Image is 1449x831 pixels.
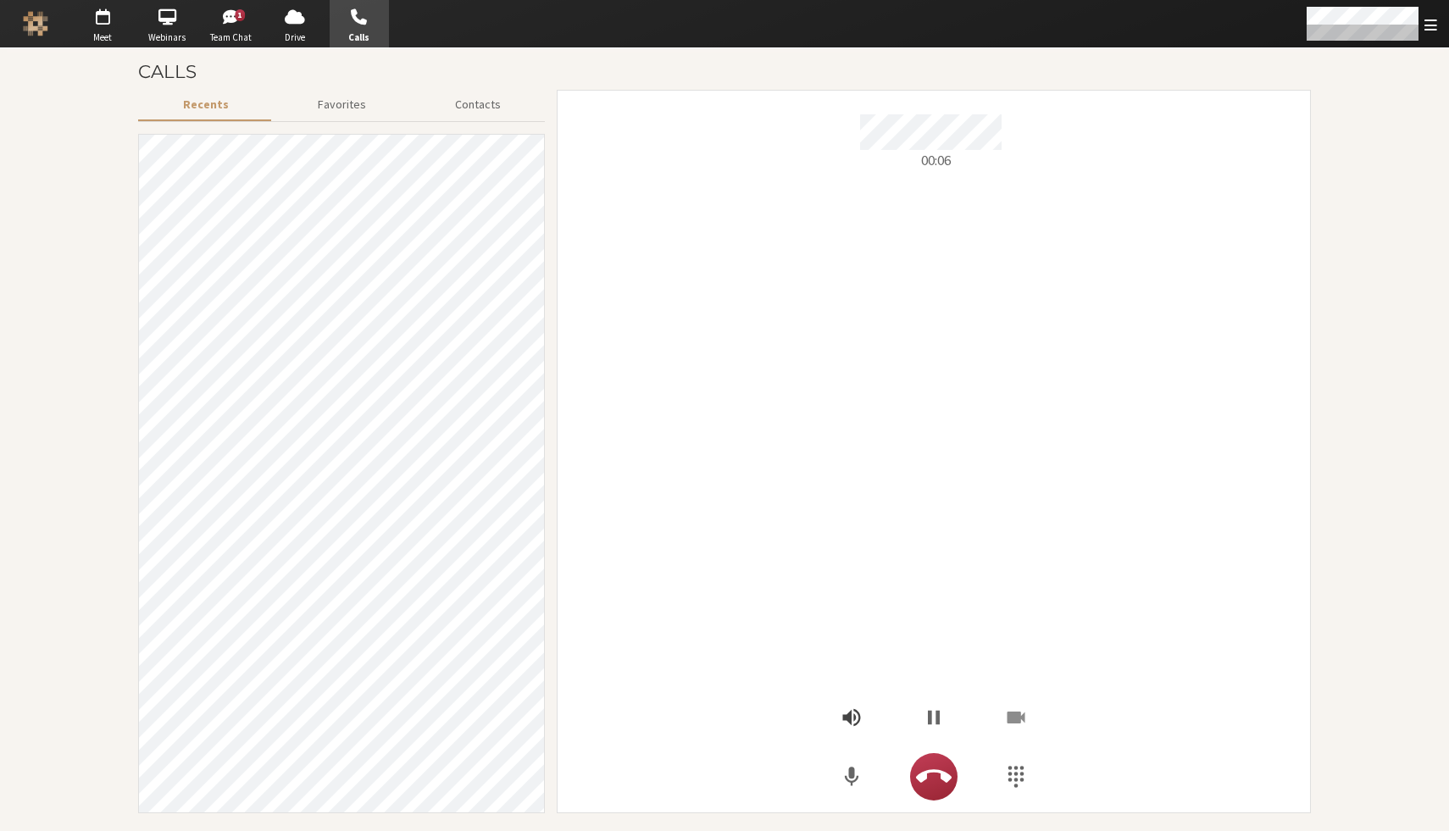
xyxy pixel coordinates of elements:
img: Iotum [23,11,48,36]
div: 1 [235,9,246,21]
span: Drive [265,30,325,45]
button: Show Dialpad [992,753,1040,801]
span: Webinars [137,30,197,45]
span: Caller ID +14164193234 [860,114,1002,150]
iframe: Chat [1407,787,1436,819]
button: Contacts [410,90,545,119]
button: Recents [138,90,273,119]
button: Favorites [273,90,410,119]
span: 00:06 [921,150,951,171]
span: Calls [330,30,389,45]
span: Meet [73,30,132,45]
button: Mute [828,753,875,801]
button: Open menu [828,694,875,741]
button: Hold [910,694,958,741]
button: Hangup [910,753,958,801]
h3: Calls [138,62,1311,81]
span: Team Chat [202,30,261,45]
